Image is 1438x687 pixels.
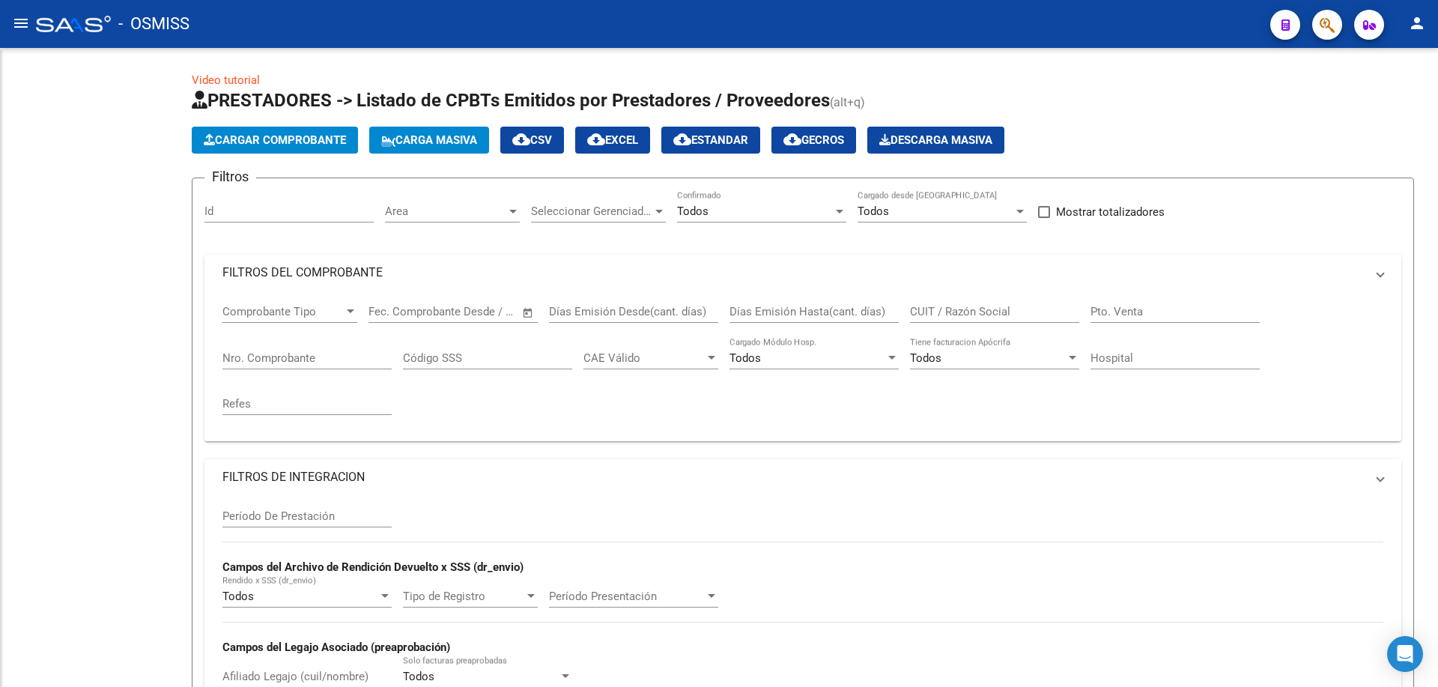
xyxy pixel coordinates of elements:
[858,205,889,218] span: Todos
[204,133,346,147] span: Cargar Comprobante
[1056,203,1165,221] span: Mostrar totalizadores
[192,73,260,87] a: Video tutorial
[369,127,489,154] button: Carga Masiva
[677,205,709,218] span: Todos
[520,304,537,321] button: Open calendar
[867,127,1004,154] button: Descarga Masiva
[531,205,652,218] span: Seleccionar Gerenciador
[583,351,705,365] span: CAE Válido
[910,351,941,365] span: Todos
[381,133,477,147] span: Carga Masiva
[729,351,761,365] span: Todos
[512,133,552,147] span: CSV
[1408,14,1426,32] mat-icon: person
[222,590,254,603] span: Todos
[12,14,30,32] mat-icon: menu
[403,590,524,603] span: Tipo de Registro
[204,255,1401,291] mat-expansion-panel-header: FILTROS DEL COMPROBANTE
[192,90,830,111] span: PRESTADORES -> Listado de CPBTs Emitidos por Prestadores / Proveedores
[587,130,605,148] mat-icon: cloud_download
[783,133,844,147] span: Gecros
[771,127,856,154] button: Gecros
[118,7,189,40] span: - OSMISS
[204,459,1401,495] mat-expansion-panel-header: FILTROS DE INTEGRACION
[222,469,1365,485] mat-panel-title: FILTROS DE INTEGRACION
[661,127,760,154] button: Estandar
[1387,636,1423,672] div: Open Intercom Messenger
[385,205,506,218] span: Area
[500,127,564,154] button: CSV
[673,133,748,147] span: Estandar
[204,291,1401,441] div: FILTROS DEL COMPROBANTE
[204,166,256,187] h3: Filtros
[549,590,705,603] span: Período Presentación
[879,133,992,147] span: Descarga Masiva
[587,133,638,147] span: EXCEL
[512,130,530,148] mat-icon: cloud_download
[673,130,691,148] mat-icon: cloud_download
[222,264,1365,281] mat-panel-title: FILTROS DEL COMPROBANTE
[830,95,865,109] span: (alt+q)
[222,305,344,318] span: Comprobante Tipo
[222,641,450,654] strong: Campos del Legajo Asociado (preaprobación)
[403,670,434,683] span: Todos
[783,130,801,148] mat-icon: cloud_download
[867,127,1004,154] app-download-masive: Descarga masiva de comprobantes (adjuntos)
[192,127,358,154] button: Cargar Comprobante
[222,560,524,574] strong: Campos del Archivo de Rendición Devuelto x SSS (dr_envio)
[443,305,515,318] input: Fecha fin
[575,127,650,154] button: EXCEL
[368,305,429,318] input: Fecha inicio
